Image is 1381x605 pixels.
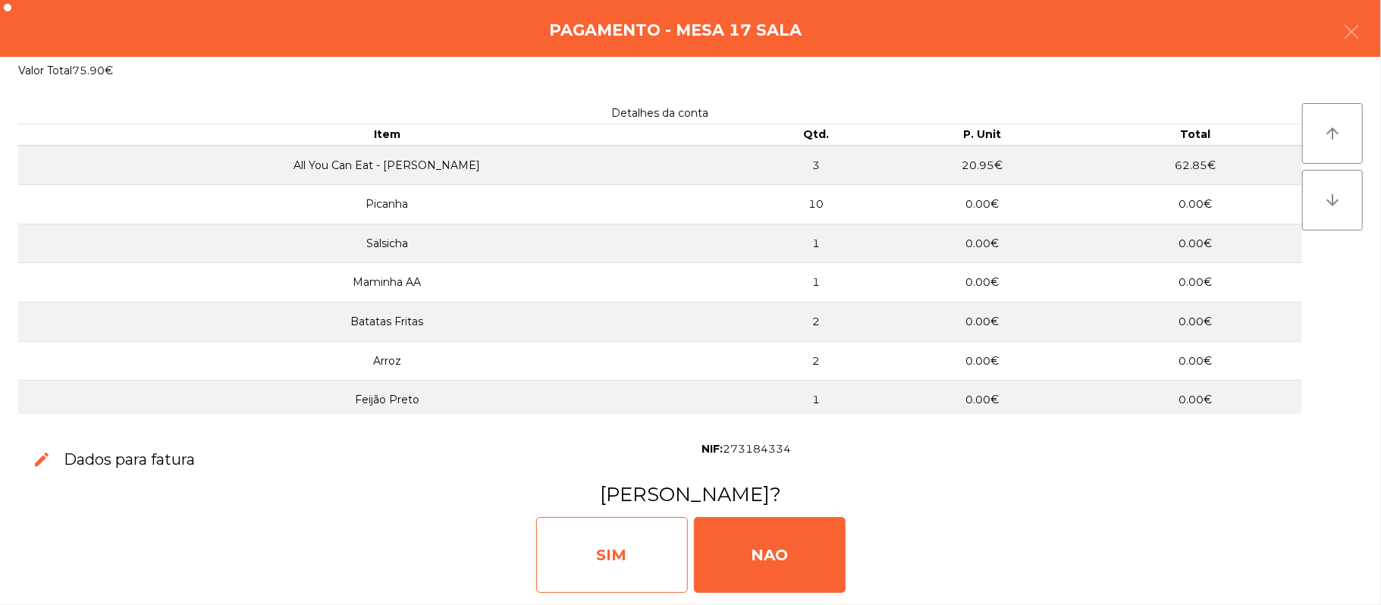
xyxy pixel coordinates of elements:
td: 10 [756,185,876,224]
td: Batatas Fritas [18,302,756,342]
td: 20.95€ [876,146,1089,185]
th: Item [18,124,756,146]
td: 1 [756,263,876,302]
td: Salsicha [18,224,756,263]
td: 2 [756,341,876,381]
td: Arroz [18,341,756,381]
span: edit [33,450,51,469]
h4: Pagamento - Mesa 17 Sala [549,19,802,42]
th: P. Unit [876,124,1089,146]
button: arrow_downward [1302,170,1363,230]
td: 0.00€ [1089,224,1302,263]
td: 0.00€ [876,381,1089,420]
td: 0.00€ [1089,263,1302,302]
div: SIM [536,517,688,593]
td: Maminha AA [18,263,756,302]
span: NIF: [702,442,723,456]
td: 0.00€ [876,263,1089,302]
td: 62.85€ [1089,146,1302,185]
td: 1 [756,224,876,263]
h3: Dados para fatura [64,449,195,470]
td: Feijão Preto [18,381,756,420]
th: Total [1089,124,1302,146]
h3: [PERSON_NAME]? [17,481,1364,508]
td: 0.00€ [876,185,1089,224]
td: 0.00€ [1089,302,1302,342]
button: arrow_upward [1302,103,1363,164]
span: Detalhes da conta [612,106,709,120]
span: 75.90€ [72,64,113,77]
td: 0.00€ [1089,185,1302,224]
span: Valor Total [18,64,72,77]
td: 3 [756,146,876,185]
i: arrow_upward [1323,124,1342,143]
button: edit [20,438,64,481]
th: Qtd. [756,124,876,146]
td: 0.00€ [1089,381,1302,420]
td: 1 [756,381,876,420]
i: arrow_downward [1323,191,1342,209]
div: NAO [694,517,846,593]
td: 0.00€ [876,341,1089,381]
td: 0.00€ [876,302,1089,342]
td: Picanha [18,185,756,224]
td: 2 [756,302,876,342]
td: All You Can Eat - [PERSON_NAME] [18,146,756,185]
span: 273184334 [723,442,792,456]
td: 0.00€ [1089,341,1302,381]
td: 0.00€ [876,224,1089,263]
